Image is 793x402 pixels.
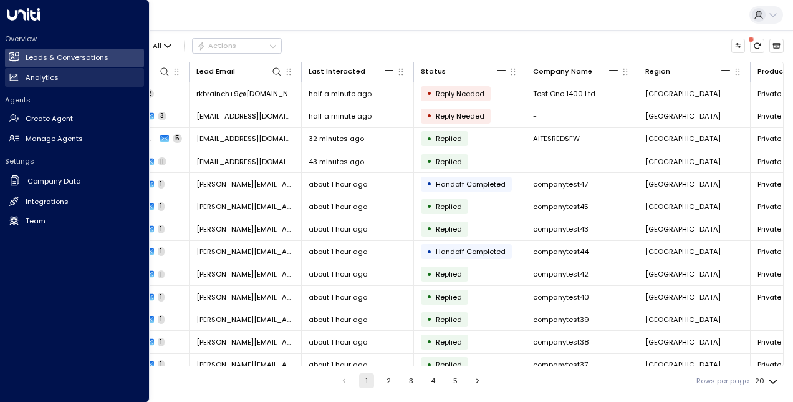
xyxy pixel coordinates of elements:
[421,66,446,77] div: Status
[196,66,282,77] div: Lead Email
[426,266,432,283] div: •
[158,338,165,346] span: 1
[309,337,367,347] span: about 1 hour ago
[158,360,165,369] span: 1
[426,243,432,260] div: •
[26,114,73,124] h2: Create Agent
[426,373,441,388] button: Go to page 4
[196,224,294,234] span: michelle.tang+43@gmail.com
[645,157,721,167] span: London
[436,202,462,212] span: Replied
[533,66,592,77] div: Company Name
[533,66,619,77] div: Company Name
[436,89,484,99] span: Reply Needed
[158,270,165,279] span: 1
[196,111,294,121] span: nicolablane@hotmail.com
[731,39,746,53] button: Customize
[696,376,750,386] label: Rows per page:
[533,292,589,302] span: companytest40
[533,89,595,99] span: Test One 1400 Ltd
[197,41,236,50] div: Actions
[645,269,721,279] span: London
[309,269,367,279] span: about 1 hour ago
[436,247,506,257] span: Handoff Completed
[533,224,589,234] span: companytest43
[309,134,364,144] span: 32 minutes ago
[309,315,367,325] span: about 1 hour ago
[645,111,721,121] span: London
[158,315,165,324] span: 1
[5,110,144,129] a: Create Agent
[192,38,282,53] button: Actions
[436,134,462,144] span: Replied
[196,337,294,347] span: michelle.tang+38@gmail.
[5,95,144,105] h2: Agents
[337,373,486,388] nav: pagination navigation
[533,202,589,212] span: companytest45
[645,224,721,234] span: London
[426,153,432,170] div: •
[158,157,166,166] span: 11
[426,356,432,373] div: •
[5,156,144,166] h2: Settings
[448,373,463,388] button: Go to page 5
[436,315,462,325] span: Replied
[196,292,294,302] span: michelle.tang+40@gmail.com
[533,337,589,347] span: companytest38
[196,179,294,189] span: michelle.tang+47@gmail.com
[158,112,166,120] span: 3
[26,216,46,227] h2: Team
[757,66,787,77] div: Product
[309,202,367,212] span: about 1 hour ago
[645,89,721,99] span: London
[5,68,144,87] a: Analytics
[645,247,721,257] span: London
[26,52,108,63] h2: Leads & Conversations
[755,373,780,389] div: 20
[436,224,462,234] span: Replied
[192,38,282,53] div: Button group with a nested menu
[436,179,506,189] span: Handoff Completed
[426,85,432,102] div: •
[533,360,588,370] span: companytest37
[403,373,418,388] button: Go to page 3
[382,373,396,388] button: Go to page 2
[26,197,69,207] h2: Integrations
[309,111,372,121] span: half a minute ago
[196,89,294,99] span: rkbrainch+9@live.co.uk
[533,134,580,144] span: AITESREDSFW
[145,89,154,98] span: 2
[309,66,395,77] div: Last Interacted
[436,157,462,167] span: Replied
[436,337,462,347] span: Replied
[158,247,165,256] span: 1
[158,180,165,189] span: 1
[533,179,588,189] span: companytest47
[196,134,294,144] span: d_s_29@hotmail.com
[5,129,144,148] a: Manage Agents
[645,360,721,370] span: London
[5,171,144,192] a: Company Data
[526,105,638,127] td: -
[5,192,144,211] a: Integrations
[470,373,485,388] button: Go to next page
[196,269,294,279] span: michelle.tang+42@gmail.com
[27,176,81,187] h2: Company Data
[436,360,462,370] span: Replied
[359,373,374,388] button: page 1
[196,157,294,167] span: alex.clark351@gmail.com
[173,134,182,143] span: 5
[158,202,165,211] span: 1
[645,292,721,302] span: London
[5,212,144,230] a: Team
[26,72,59,83] h2: Analytics
[153,42,161,50] span: All
[645,202,721,212] span: London
[309,179,367,189] span: about 1 hour ago
[769,39,784,53] button: Archived Leads
[309,157,364,167] span: 43 minutes ago
[196,247,294,257] span: michelle.tang+44@gmail.com
[533,269,589,279] span: companytest42
[645,134,721,144] span: London
[750,39,764,53] span: There are new threads available. Refresh the grid to view the latest updates.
